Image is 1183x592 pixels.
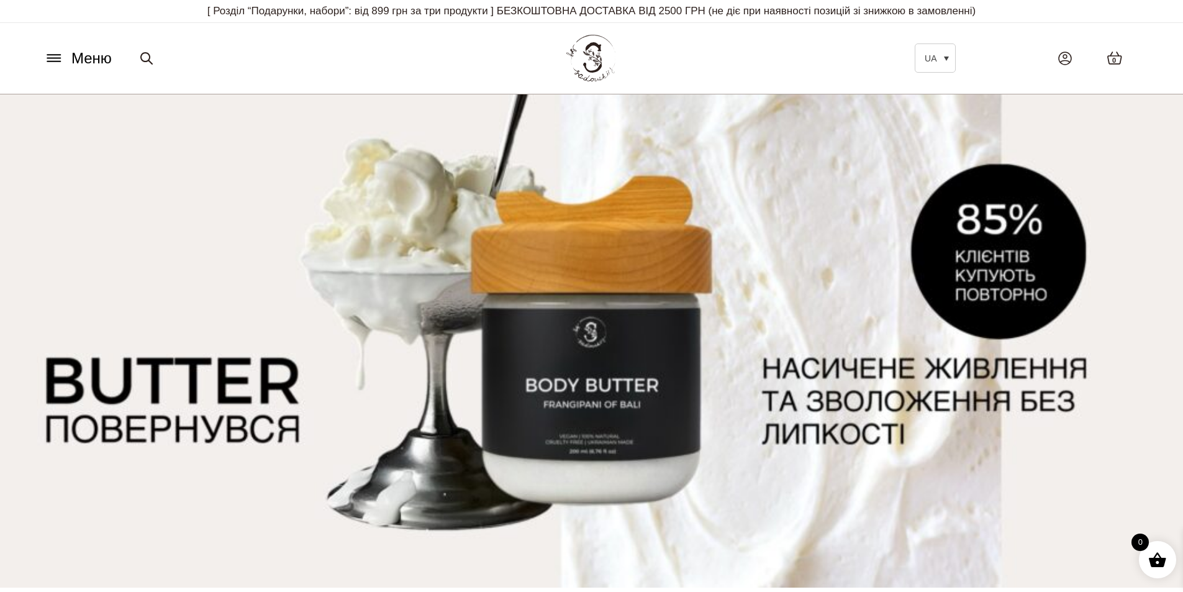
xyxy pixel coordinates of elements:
[925,53,936,63] span: UA
[915,43,956,73] a: UA
[1094,39,1135,78] a: 0
[40,47,116,70] button: Меню
[1112,55,1116,66] span: 0
[71,47,112,70] span: Меню
[566,35,616,81] img: BY SADOVSKIY
[1131,534,1149,551] span: 0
